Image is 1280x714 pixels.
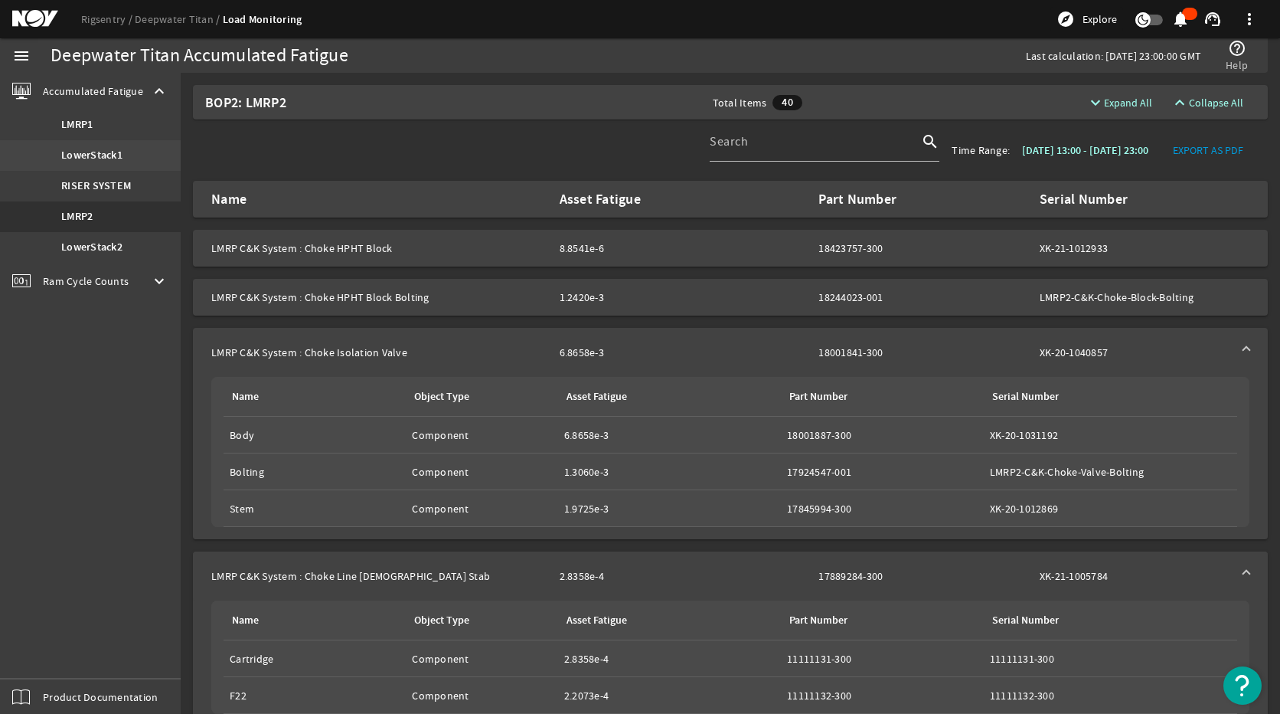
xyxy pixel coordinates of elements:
[61,117,93,133] b: LMRP1
[560,568,694,584] div: 2.8358e-4
[230,427,400,443] div: Body
[564,427,775,443] div: 6.8658e-3
[193,279,1268,316] mat-expansion-panel-header: LMRP C&K System : Choke HPHT Block Bolting1.2420e-318244023-001LMRP2-C&K-Choke-Block-Bolting
[990,612,1225,629] div: Serial Number
[560,290,694,305] div: 1.2420e-3
[1203,10,1222,28] mat-icon: support_agent
[560,241,694,256] div: 8.8541e-6
[560,345,694,360] div: 6.8658e-3
[818,241,914,256] div: 18423757-300
[1171,93,1183,112] mat-icon: expand_less
[990,651,1231,667] div: 11111131-300
[1082,11,1117,27] span: Explore
[1056,10,1075,28] mat-icon: explore
[412,501,552,516] div: Component
[990,501,1231,516] div: XK-20-1012869
[193,328,1268,377] mat-expansion-panel-header: LMRP C&K System : Choke Isolation Valve6.8658e-318001841-300XK-20-1040857
[61,148,122,163] b: LowerStack1
[992,612,1059,629] div: Serial Number
[412,612,546,629] div: Object Type
[230,612,393,629] div: Name
[135,12,223,26] a: Deepwater Titan
[564,388,769,405] div: Asset Fatigue
[818,568,914,584] div: 17889284-300
[211,568,547,584] mat-panel-title: LMRP C&K System : Choke Line [DEMOGRAPHIC_DATA] Stab
[564,688,775,703] div: 2.2073e-4
[1040,290,1231,305] div: LMRP2-C&K-Choke-Block-Bolting
[1173,142,1243,158] span: EXPORT AS PDF
[211,345,547,360] mat-panel-title: LMRP C&K System : Choke Isolation Valve
[787,427,978,443] div: 18001887-300
[818,345,914,360] div: 18001841-300
[564,612,769,629] div: Asset Fatigue
[412,388,546,405] div: Object Type
[1164,89,1249,116] button: Collapse All
[414,388,469,405] div: Object Type
[61,209,93,224] b: LMRP2
[787,688,978,703] div: 11111132-300
[710,139,918,157] input: Search
[990,388,1225,405] div: Serial Number
[1080,89,1159,116] button: Expand All
[1040,345,1231,360] div: XK-20-1040857
[567,612,627,629] div: Asset Fatigue
[211,192,547,207] mat-panel-title: Name
[230,651,400,667] div: Cartridge
[412,427,552,443] div: Component
[567,388,627,405] div: Asset Fatigue
[43,689,158,705] span: Product Documentation
[921,133,939,151] i: search
[1040,192,1231,207] div: Serial Number
[952,142,1010,158] div: Time Range:
[1231,1,1268,38] button: more_vert
[414,612,469,629] div: Object Type
[1022,143,1148,158] b: [DATE] 13:00 - [DATE] 23:00
[1086,93,1099,112] mat-icon: expand_more
[818,290,914,305] div: 18244023-001
[990,464,1231,480] div: LMRP2-C&K-Choke-Valve-Bolting
[818,192,914,207] div: Part Number
[230,464,400,480] div: Bolting
[1226,57,1248,73] span: Help
[223,12,302,27] a: Load Monitoring
[787,464,978,480] div: 17924547-001
[564,464,775,480] div: 1.3060e-3
[61,178,131,194] b: RISER SYSTEM
[193,377,1268,539] div: LMRP C&K System : Choke Isolation Valve6.8658e-318001841-300XK-20-1040857
[787,651,978,667] div: 11111131-300
[1228,39,1246,57] mat-icon: help_outline
[412,688,552,703] div: Component
[560,192,694,207] div: Asset Fatigue
[205,85,435,120] div: BOP2: LMRP2
[564,651,775,667] div: 2.8358e-4
[990,427,1231,443] div: XK-20-1031192
[232,612,259,629] div: Name
[43,273,129,289] span: Ram Cycle Counts
[1040,568,1231,584] div: XK-21-1005784
[230,501,400,516] div: Stem
[1040,241,1231,256] div: XK-21-1012933
[232,388,259,405] div: Name
[710,134,748,149] mat-label: Search
[787,612,971,629] div: Part Number
[1010,136,1161,164] button: [DATE] 13:00 - [DATE] 23:00
[787,501,978,516] div: 17845994-300
[230,688,400,703] div: F22
[193,230,1268,267] mat-expansion-panel-header: LMRP C&K System : Choke HPHT Block8.8541e-618423757-300XK-21-1012933
[1050,7,1123,31] button: Explore
[51,48,348,64] div: Deepwater Titan Accumulated Fatigue
[564,501,775,516] div: 1.9725e-3
[193,552,1268,601] mat-expansion-panel-header: LMRP C&K System : Choke Line [DEMOGRAPHIC_DATA] Stab2.8358e-417889284-300XK-21-1005784
[772,95,802,110] span: 40
[61,240,122,255] b: LowerStack2
[990,688,1231,703] div: 11111132-300
[211,241,547,256] mat-panel-title: LMRP C&K System : Choke HPHT Block
[1161,136,1256,164] button: EXPORT AS PDF
[1171,10,1190,28] mat-icon: notifications
[12,47,31,65] mat-icon: menu
[713,95,767,110] span: Total Items
[992,388,1059,405] div: Serial Number
[412,464,552,480] div: Component
[1223,667,1262,705] button: Open Resource Center
[230,388,393,405] div: Name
